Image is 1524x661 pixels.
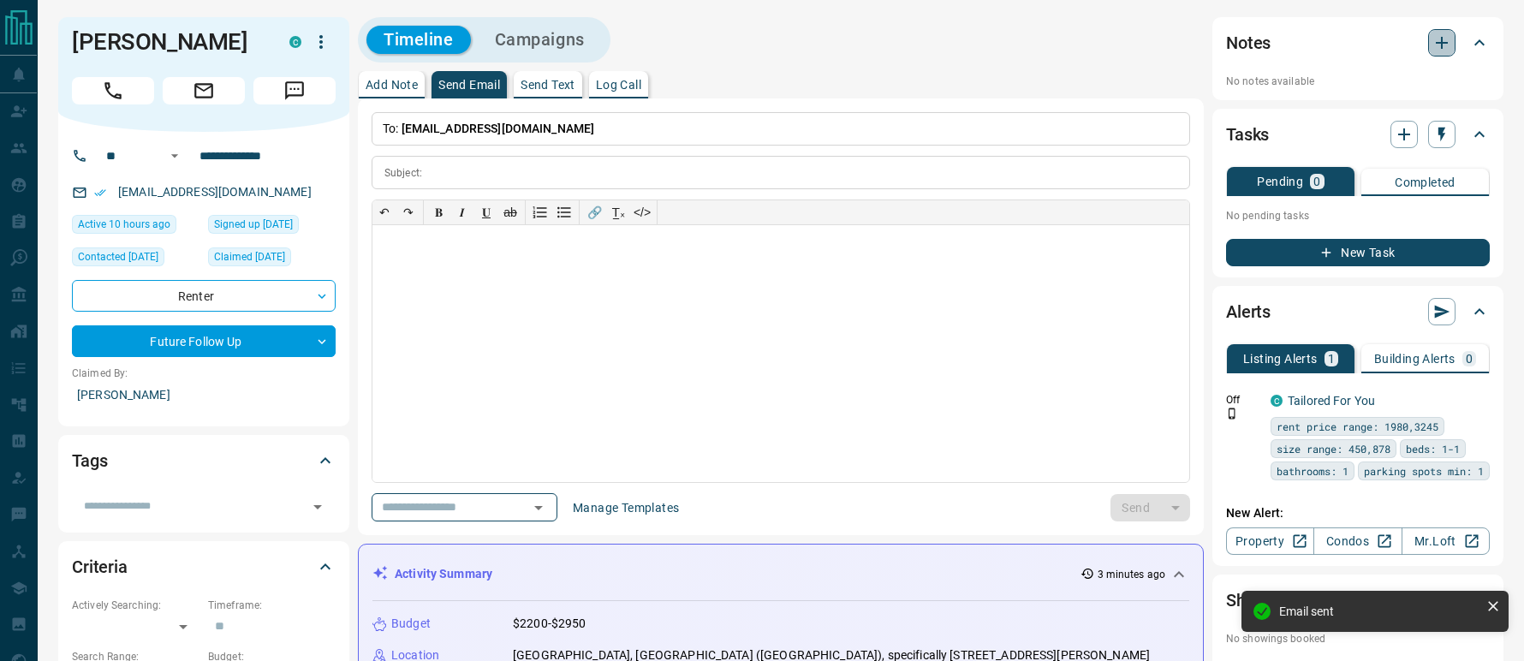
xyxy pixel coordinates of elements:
[72,28,264,56] h1: [PERSON_NAME]
[1226,239,1490,266] button: New Task
[1395,176,1456,188] p: Completed
[1226,408,1238,420] svg: Push Notification Only
[1226,291,1490,332] div: Alerts
[513,615,586,633] p: $2200-$2950
[1277,418,1438,435] span: rent price range: 1980,3245
[1226,74,1490,89] p: No notes available
[498,200,522,224] button: ab
[1271,395,1283,407] div: condos.ca
[521,79,575,91] p: Send Text
[372,558,1189,590] div: Activity Summary3 minutes ago
[391,615,431,633] p: Budget
[1364,462,1484,479] span: parking spots min: 1
[426,200,450,224] button: 𝐁
[72,598,199,613] p: Actively Searching:
[1226,587,1299,614] h2: Showings
[402,122,595,135] span: [EMAIL_ADDRESS][DOMAIN_NAME]
[72,447,107,474] h2: Tags
[1226,121,1269,148] h2: Tasks
[214,216,293,233] span: Signed up [DATE]
[214,248,285,265] span: Claimed [DATE]
[118,185,312,199] a: [EMAIL_ADDRESS][DOMAIN_NAME]
[596,79,641,91] p: Log Call
[72,381,336,409] p: [PERSON_NAME]
[1288,394,1375,408] a: Tailored For You
[438,79,500,91] p: Send Email
[164,146,185,166] button: Open
[606,200,630,224] button: T̲ₓ
[478,26,602,54] button: Campaigns
[253,77,336,104] span: Message
[208,598,336,613] p: Timeframe:
[1098,567,1165,582] p: 3 minutes ago
[72,280,336,312] div: Renter
[1374,353,1456,365] p: Building Alerts
[396,200,420,224] button: ↷
[72,247,199,271] div: Fri Apr 30 2021
[1226,527,1314,555] a: Property
[1243,353,1318,365] p: Listing Alerts
[163,77,245,104] span: Email
[482,205,491,219] span: 𝐔
[527,496,551,520] button: Open
[552,200,576,224] button: Bullet list
[1226,392,1260,408] p: Off
[1226,29,1271,57] h2: Notes
[72,215,199,239] div: Sat Oct 11 2025
[1110,494,1190,521] div: split button
[78,216,170,233] span: Active 10 hours ago
[72,440,336,481] div: Tags
[1277,462,1348,479] span: bathrooms: 1
[72,366,336,381] p: Claimed By:
[1328,353,1335,365] p: 1
[528,200,552,224] button: Numbered list
[1226,203,1490,229] p: No pending tasks
[582,200,606,224] button: 🔗
[208,247,336,271] div: Fri Apr 30 2021
[1226,631,1490,646] p: No showings booked
[1226,22,1490,63] div: Notes
[72,325,336,357] div: Future Follow Up
[1466,353,1473,365] p: 0
[289,36,301,48] div: condos.ca
[94,187,106,199] svg: Email Verified
[1313,527,1402,555] a: Condos
[384,165,422,181] p: Subject:
[72,546,336,587] div: Criteria
[1313,176,1320,188] p: 0
[72,77,154,104] span: Call
[1226,114,1490,155] div: Tasks
[208,215,336,239] div: Fri Apr 30 2021
[306,495,330,519] button: Open
[366,26,471,54] button: Timeline
[395,565,492,583] p: Activity Summary
[630,200,654,224] button: </>
[1257,176,1303,188] p: Pending
[72,553,128,581] h2: Criteria
[366,79,418,91] p: Add Note
[78,248,158,265] span: Contacted [DATE]
[1406,440,1460,457] span: beds: 1-1
[450,200,474,224] button: 𝑰
[474,200,498,224] button: 𝐔
[503,205,517,219] s: ab
[563,494,689,521] button: Manage Templates
[1226,504,1490,522] p: New Alert:
[372,200,396,224] button: ↶
[1279,604,1479,618] div: Email sent
[1402,527,1490,555] a: Mr.Loft
[1277,440,1390,457] span: size range: 450,878
[1226,298,1271,325] h2: Alerts
[372,112,1190,146] p: To:
[1226,580,1490,621] div: Showings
